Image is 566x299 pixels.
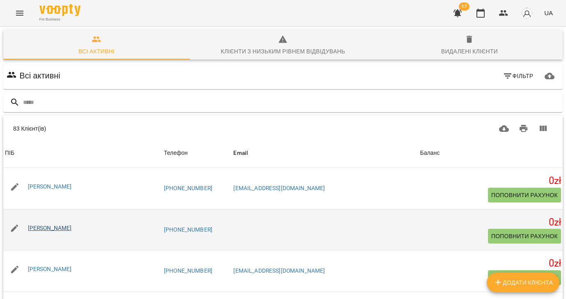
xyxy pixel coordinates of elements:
[420,148,440,158] div: Sort
[164,185,212,191] a: [PHONE_NUMBER]
[233,148,248,158] div: Sort
[420,175,561,187] h5: 0 zł
[491,190,558,200] span: Поповнити рахунок
[221,46,345,56] div: Клієнти з низьким рівнем відвідувань
[420,148,561,158] span: Баланс
[164,226,212,233] a: [PHONE_NUMBER]
[5,148,14,158] div: Sort
[39,17,81,22] span: For Business
[488,270,561,285] button: Поповнити рахунок
[521,7,533,19] img: avatar_s.png
[441,46,498,56] div: Видалені клієнти
[541,5,556,21] button: UA
[503,71,533,81] span: Фільтр
[164,267,212,274] a: [PHONE_NUMBER]
[420,148,440,158] div: Баланс
[544,9,553,17] span: UA
[28,183,72,190] a: [PERSON_NAME]
[20,69,60,82] h6: Всі активні
[420,257,561,270] h5: 0 zł
[499,69,536,83] button: Фільтр
[491,231,558,241] span: Поповнити рахунок
[514,119,534,138] button: Друк
[28,266,72,272] a: [PERSON_NAME]
[494,119,514,138] button: Завантажити CSV
[3,115,563,142] div: Table Toolbar
[164,148,230,158] span: Телефон
[5,148,161,158] span: ПІБ
[164,148,188,158] div: Sort
[39,4,81,16] img: Voopty Logo
[233,148,416,158] span: Email
[533,119,553,138] button: Вигляд колонок
[493,278,553,287] span: Додати клієнта
[13,124,270,133] div: 83 Клієнт(ів)
[491,273,558,283] span: Поповнити рахунок
[459,2,469,11] span: 17
[10,3,30,23] button: Menu
[78,46,115,56] div: Всі активні
[233,185,325,191] a: [EMAIL_ADDRESS][DOMAIN_NAME]
[233,267,325,274] a: [EMAIL_ADDRESS][DOMAIN_NAME]
[5,148,14,158] div: ПІБ
[28,225,72,231] a: [PERSON_NAME]
[420,216,561,229] h5: 0 zł
[164,148,188,158] div: Телефон
[488,229,561,244] button: Поповнити рахунок
[488,188,561,202] button: Поповнити рахунок
[487,273,559,292] button: Додати клієнта
[233,148,248,158] div: Email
